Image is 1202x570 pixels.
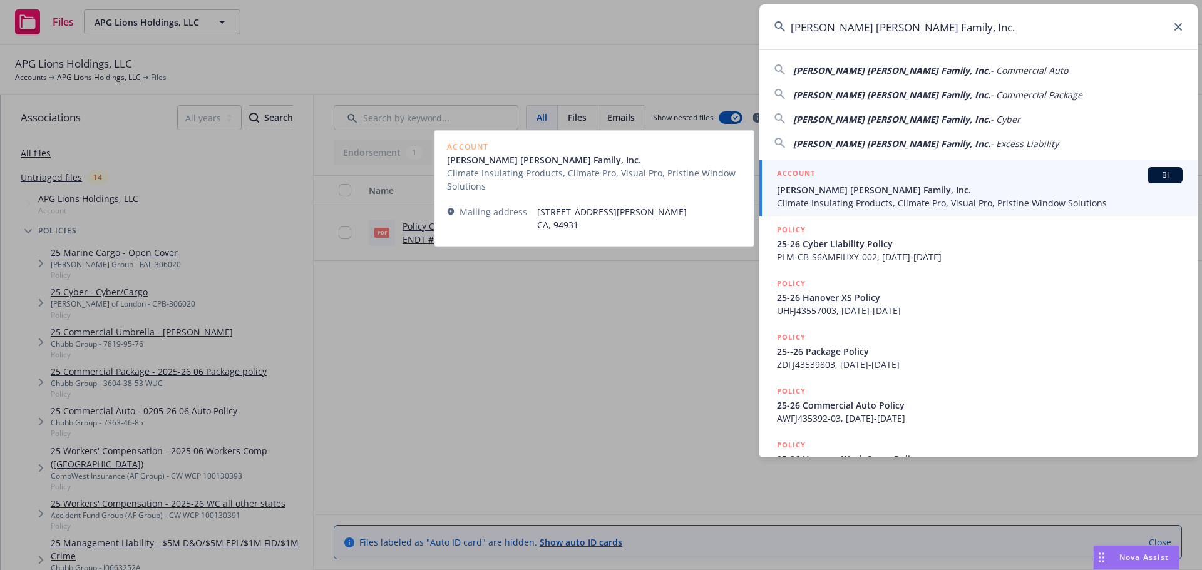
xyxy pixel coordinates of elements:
span: AWFJ435392-03, [DATE]-[DATE] [777,412,1183,425]
span: BI [1153,170,1178,181]
a: ACCOUNTBI[PERSON_NAME] [PERSON_NAME] Family, Inc.Climate Insulating Products, Climate Pro, Visual... [759,160,1198,216]
span: 25-26 Cyber Liability Policy [777,237,1183,250]
span: [PERSON_NAME] [PERSON_NAME] Family, Inc. [793,89,990,101]
a: POLICY25-26 Commercial Auto PolicyAWFJ435392-03, [DATE]-[DATE] [759,378,1198,432]
span: Nova Assist [1119,552,1169,562]
span: 25-26 Commercial Auto Policy [777,399,1183,412]
h5: POLICY [777,277,806,290]
a: POLICY25-26 Cyber Liability PolicyPLM-CB-S6AMFIHXY-002, [DATE]-[DATE] [759,216,1198,270]
h5: POLICY [777,331,806,344]
span: UHFJ43557003, [DATE]-[DATE] [777,304,1183,317]
span: [PERSON_NAME] [PERSON_NAME] Family, Inc. [777,183,1183,196]
h5: POLICY [777,223,806,236]
span: - Commercial Auto [990,64,1068,76]
h5: POLICY [777,439,806,451]
span: [PERSON_NAME] [PERSON_NAME] Family, Inc. [793,113,990,125]
div: Drag to move [1094,546,1109,569]
a: POLICY25--26 Package PolicyZDFJ43539803, [DATE]-[DATE] [759,324,1198,378]
span: - Commercial Package [990,89,1082,101]
span: - Cyber [990,113,1020,125]
h5: POLICY [777,385,806,397]
span: 25-26 Hanover XS Policy [777,291,1183,304]
span: Climate Insulating Products, Climate Pro, Visual Pro, Pristine Window Solutions [777,196,1183,210]
span: ZDFJ43539803, [DATE]-[DATE] [777,358,1183,371]
span: [PERSON_NAME] [PERSON_NAME] Family, Inc. [793,138,990,150]
h5: ACCOUNT [777,167,815,182]
input: Search... [759,4,1198,49]
a: POLICY25-26 Hanover Work Comp Policy [759,432,1198,486]
span: 25--26 Package Policy [777,345,1183,358]
span: - Excess Liability [990,138,1059,150]
span: PLM-CB-S6AMFIHXY-002, [DATE]-[DATE] [777,250,1183,263]
button: Nova Assist [1093,545,1179,570]
span: 25-26 Hanover Work Comp Policy [777,452,1183,466]
span: [PERSON_NAME] [PERSON_NAME] Family, Inc. [793,64,990,76]
a: POLICY25-26 Hanover XS PolicyUHFJ43557003, [DATE]-[DATE] [759,270,1198,324]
